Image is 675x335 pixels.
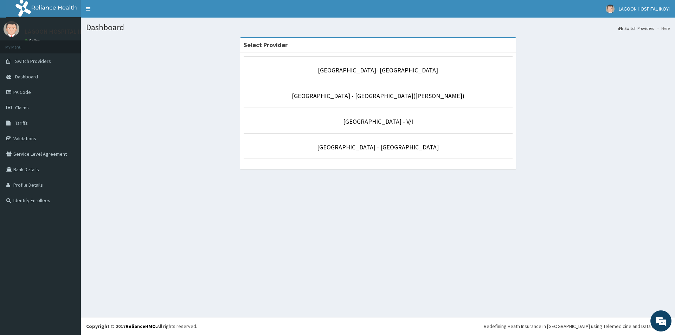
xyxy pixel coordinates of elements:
a: Online [25,38,41,43]
h1: Dashboard [86,23,670,32]
span: Claims [15,104,29,111]
a: RelianceHMO [126,323,156,329]
span: LAGOON HOSPITAL IKOYI [619,6,670,12]
span: Switch Providers [15,58,51,64]
a: [GEOGRAPHIC_DATA] - V/I [343,117,413,125]
strong: Copyright © 2017 . [86,323,157,329]
img: User Image [4,21,19,37]
a: Switch Providers [618,25,654,31]
span: Tariffs [15,120,28,126]
footer: All rights reserved. [81,317,675,335]
a: [GEOGRAPHIC_DATA] - [GEOGRAPHIC_DATA] [317,143,439,151]
strong: Select Provider [244,41,288,49]
p: LAGOON HOSPITAL IKOYI [25,28,92,35]
a: [GEOGRAPHIC_DATA]- [GEOGRAPHIC_DATA] [318,66,438,74]
a: [GEOGRAPHIC_DATA] - [GEOGRAPHIC_DATA]([PERSON_NAME]) [292,92,464,100]
div: Redefining Heath Insurance in [GEOGRAPHIC_DATA] using Telemedicine and Data Science! [484,323,670,330]
span: Dashboard [15,73,38,80]
li: Here [655,25,670,31]
img: User Image [606,5,615,13]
